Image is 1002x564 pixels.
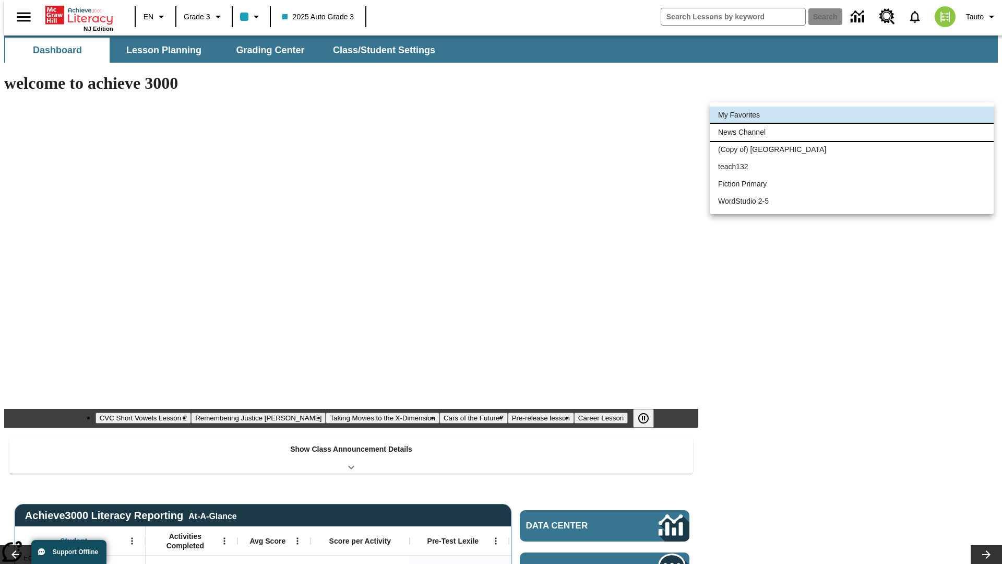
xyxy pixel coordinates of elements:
li: My Favorites [710,107,994,124]
li: WordStudio 2-5 [710,193,994,210]
li: News Channel [710,124,994,141]
li: (Copy of) [GEOGRAPHIC_DATA] [710,141,994,158]
li: teach132 [710,158,994,175]
li: Fiction Primary [710,175,994,193]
